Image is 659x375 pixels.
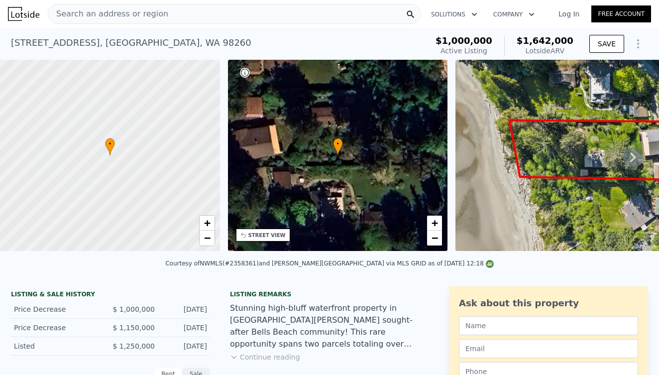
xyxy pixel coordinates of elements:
div: [STREET_ADDRESS] , [GEOGRAPHIC_DATA] , WA 98260 [11,36,251,50]
span: + [432,217,438,229]
a: Zoom in [200,216,215,231]
div: STREET VIEW [248,232,286,239]
span: • [105,139,115,148]
div: Listing remarks [230,290,429,298]
div: Stunning high-bluff waterfront property in [GEOGRAPHIC_DATA][PERSON_NAME] sought-after Bells Beac... [230,302,429,350]
button: Continue reading [230,352,300,362]
span: Active Listing [440,47,487,55]
a: Log In [547,9,591,19]
button: SAVE [589,35,624,53]
div: [DATE] [163,304,207,314]
a: Zoom out [427,231,442,246]
span: $ 1,000,000 [112,305,155,313]
div: Lotside ARV [517,46,573,56]
span: + [204,217,210,229]
img: Lotside [8,7,39,21]
div: LISTING & SALE HISTORY [11,290,210,300]
div: Ask about this property [459,296,638,310]
div: Listed [14,341,103,351]
span: Search an address or region [48,8,168,20]
a: Zoom out [200,231,215,246]
div: Price Decrease [14,304,103,314]
button: Solutions [423,5,485,23]
img: NWMLS Logo [486,260,494,268]
button: Company [485,5,543,23]
input: Name [459,316,638,335]
div: Price Decrease [14,323,103,333]
span: − [204,232,210,244]
div: [DATE] [163,341,207,351]
div: • [105,138,115,155]
input: Email [459,339,638,358]
div: • [333,138,343,155]
button: Show Options [628,34,648,54]
span: $ 1,250,000 [112,342,155,350]
a: Free Account [591,5,651,22]
div: [DATE] [163,323,207,333]
div: Courtesy of NWMLS (#2358361) and [PERSON_NAME][GEOGRAPHIC_DATA] via MLS GRID as of [DATE] 12:18 [165,260,494,267]
span: $1,000,000 [436,35,492,46]
span: − [432,232,438,244]
a: Zoom in [427,216,442,231]
span: $ 1,150,000 [112,324,155,332]
span: • [333,139,343,148]
span: $1,642,000 [517,35,573,46]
